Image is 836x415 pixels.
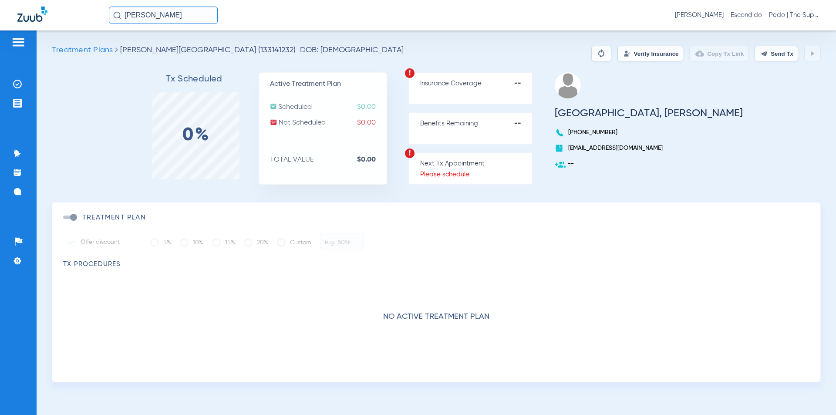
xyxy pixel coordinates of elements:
[555,144,563,152] img: book.svg
[792,373,836,415] iframe: Chat Widget
[755,46,798,61] button: Send Tx
[555,159,566,170] img: add-user.svg
[130,75,259,84] h3: Tx Scheduled
[357,118,387,127] span: $0.00
[555,109,743,118] h3: [GEOGRAPHIC_DATA], [PERSON_NAME]
[357,103,387,111] span: $0.00
[270,118,277,126] img: not-scheduled.svg
[67,238,137,246] label: Offer discount
[761,50,768,57] img: send.svg
[420,119,532,128] p: Benefits Remaining
[270,103,277,110] img: scheduled.svg
[270,103,387,111] p: Scheduled
[150,234,171,251] label: 5%
[180,234,203,251] label: 10%
[113,11,121,19] img: Search Icon
[555,128,566,138] img: voice-call-b.svg
[596,48,607,59] img: Reparse
[514,79,532,88] strong: --
[120,46,296,54] span: [PERSON_NAME][GEOGRAPHIC_DATA] (133141232)
[420,159,532,168] p: Next Tx Appointment
[63,269,809,378] div: No active treatment plan
[270,118,387,127] p: Not Scheduled
[555,72,581,98] img: profile.png
[277,234,311,251] label: Custom
[555,128,743,137] p: [PHONE_NUMBER]
[82,213,146,222] h3: Treatment Plan
[11,37,25,47] img: hamburger-icon
[52,46,113,54] span: Treatment Plans
[689,46,748,61] button: Copy Tx Link
[809,50,816,57] img: play.svg
[212,234,235,251] label: 15%
[420,79,532,88] p: Insurance Coverage
[695,49,704,58] img: link-copy.png
[17,7,47,22] img: Zuub Logo
[63,260,809,269] h3: TX Procedures
[405,148,415,159] img: warning.svg
[244,234,268,251] label: 20%
[300,46,404,54] span: DOB: [DEMOGRAPHIC_DATA]
[270,80,387,88] p: Active Treatment Plan
[624,50,630,57] img: Verify Insurance
[555,159,743,168] p: --
[320,233,364,250] input: e.g. 50%
[675,11,819,20] span: [PERSON_NAME] - Escondido - Pedo | The Super Dentists
[357,155,387,164] strong: $0.00
[182,131,210,140] label: 0%
[617,46,683,61] button: Verify Insurance
[109,7,218,24] input: Search for patients
[405,68,415,78] img: warning.svg
[555,144,743,152] p: [EMAIL_ADDRESS][DOMAIN_NAME]
[420,170,532,179] p: Please schedule
[270,155,387,164] p: TOTAL VALUE
[514,119,532,128] strong: --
